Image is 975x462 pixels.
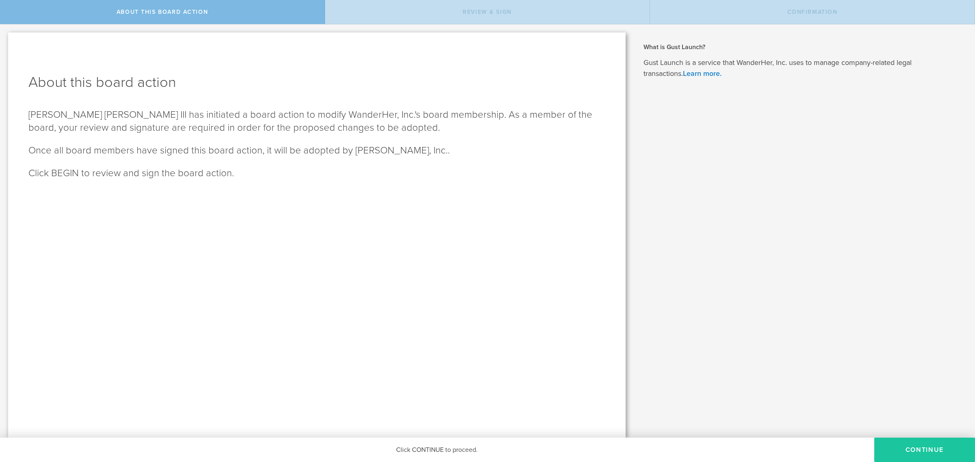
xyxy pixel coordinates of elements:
p: [PERSON_NAME] [PERSON_NAME] III has initiated a board action to modify WanderHer, Inc.'s board me... [28,108,605,134]
iframe: Chat Widget [934,399,975,438]
p: Gust Launch is a service that WanderHer, Inc. uses to manage company-related legal transactions. [643,57,963,79]
button: Continue [874,438,975,462]
span: Confirmation [787,9,838,15]
p: Click BEGIN to review and sign the board action. [28,167,605,180]
a: Learn more. [683,69,721,78]
p: Once all board members have signed this board action, it will be adopted by [PERSON_NAME], Inc.. [28,144,605,157]
h1: About this board action [28,73,605,92]
div: Widget de chat [934,399,975,438]
h2: What is Gust Launch? [643,43,963,52]
span: Review & Sign [463,9,512,15]
span: About this Board Action [117,9,208,15]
